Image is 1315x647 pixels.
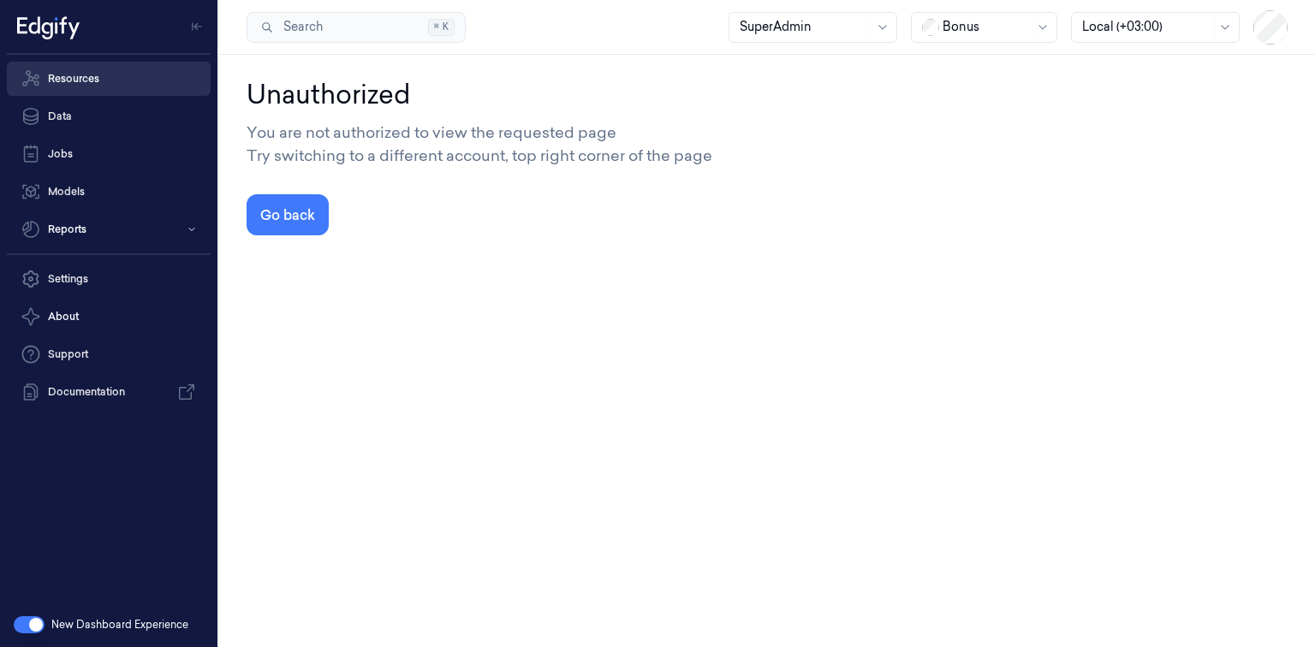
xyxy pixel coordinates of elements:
[7,175,211,209] a: Models
[247,75,1288,114] div: Unauthorized
[7,62,211,96] a: Resources
[7,300,211,334] button: About
[7,99,211,134] a: Data
[247,12,466,43] button: Search⌘K
[183,13,211,40] button: Toggle Navigation
[277,18,323,36] span: Search
[247,194,329,235] button: Go back
[7,137,211,171] a: Jobs
[7,212,211,246] button: Reports
[7,337,211,371] a: Support
[247,121,1288,167] div: You are not authorized to view the requested page Try switching to a different account, top right...
[7,262,211,296] a: Settings
[7,375,211,409] a: Documentation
